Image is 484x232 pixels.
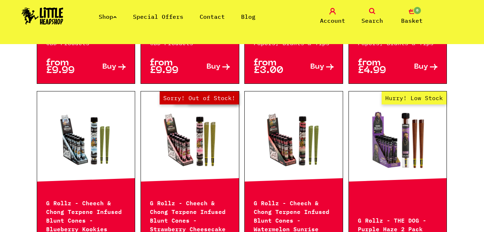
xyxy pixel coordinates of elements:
p: from £3.00 [254,59,294,74]
span: Buy [207,63,221,71]
span: Basket [401,16,423,25]
span: Buy [414,63,428,71]
span: Buy [310,63,324,71]
span: Account [320,16,345,25]
a: Search [354,8,390,25]
a: Buy [190,59,230,74]
a: Special Offers [133,13,183,20]
a: Buy [398,59,438,74]
p: from £9.99 [150,59,190,74]
p: from £4.99 [358,59,398,74]
span: Buy [102,63,116,71]
img: Little Head Shop Logo [22,7,63,25]
span: Hurry! Low Stock [382,91,447,104]
a: Hurry! Low Stock [349,104,447,176]
span: Search [361,16,383,25]
a: Contact [200,13,225,20]
a: Blog [241,13,256,20]
a: Out of Stock Hurry! Low Stock Sorry! Out of Stock! [141,104,239,176]
a: 0 Basket [394,8,430,25]
a: Shop [99,13,117,20]
p: from £9.99 [46,59,86,74]
a: Buy [86,59,126,74]
a: Buy [294,59,334,74]
span: Sorry! Out of Stock! [160,91,239,104]
span: 0 [413,6,422,15]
